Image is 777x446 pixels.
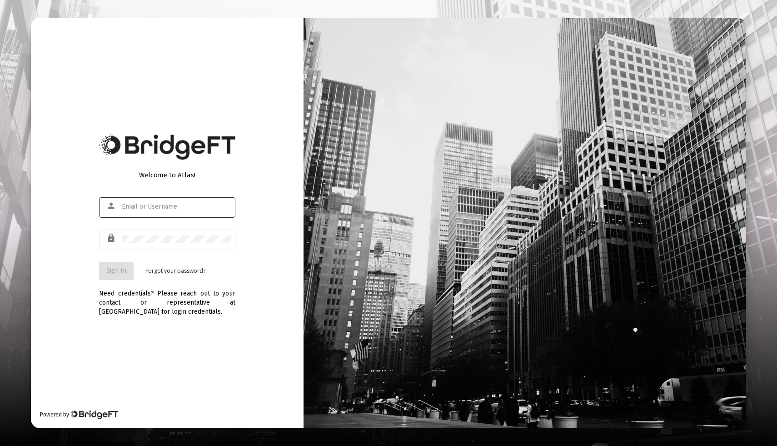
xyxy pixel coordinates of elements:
mat-icon: lock [106,233,117,244]
input: Email or Username [122,203,231,210]
div: Welcome to Atlas! [99,170,235,180]
a: Forgot your password? [145,266,205,276]
div: Powered by [40,410,118,419]
span: Sign In [106,267,126,275]
img: Bridge Financial Technology Logo [99,134,235,160]
mat-icon: person [106,200,117,211]
button: Sign In [99,262,134,280]
div: Need credentials? Please reach out to your contact or representative at [GEOGRAPHIC_DATA] for log... [99,280,235,316]
img: Bridge Financial Technology Logo [70,410,118,419]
